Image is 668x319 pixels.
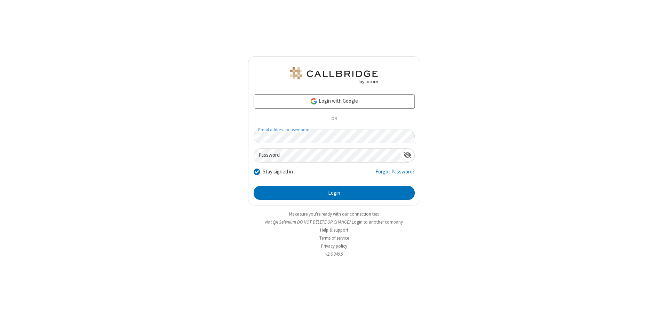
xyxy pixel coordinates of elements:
label: Stay signed in [263,168,293,176]
input: Password [254,149,401,162]
button: Login [254,186,415,200]
a: Make sure you're ready with our connection test [289,211,379,217]
a: Privacy policy [321,243,347,249]
a: Help & support [320,227,348,233]
span: OR [328,114,340,124]
div: Show password [401,149,414,162]
a: Forgot Password? [375,168,415,181]
li: v2.6.349.9 [248,251,420,257]
img: google-icon.png [310,98,318,105]
iframe: Chat [651,301,663,314]
img: QA Selenium DO NOT DELETE OR CHANGE [289,67,379,84]
input: Email address or username [254,130,415,143]
button: Login to another company [352,219,403,225]
a: Login with Google [254,94,415,108]
a: Terms of service [319,235,349,241]
li: Not QA Selenium DO NOT DELETE OR CHANGE? [248,219,420,225]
